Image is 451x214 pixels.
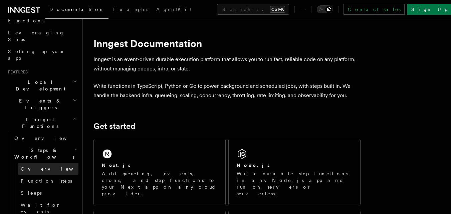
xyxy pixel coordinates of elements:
[21,190,42,196] span: Sleeps
[108,2,152,18] a: Examples
[237,170,352,197] p: Write durable step functions in any Node.js app and run on servers or serverless.
[344,4,405,15] a: Contact sales
[5,69,28,75] span: Features
[102,162,131,169] h2: Next.js
[8,30,64,42] span: Leveraging Steps
[237,162,270,169] h2: Node.js
[12,144,78,163] button: Steps & Workflows
[102,170,217,197] p: Add queueing, events, crons, and step functions to your Next app on any cloud provider.
[12,147,74,160] span: Steps & Workflows
[5,79,73,92] span: Local Development
[5,45,78,64] a: Setting up your app
[8,49,65,61] span: Setting up your app
[5,95,78,114] button: Events & Triggers
[5,27,78,45] a: Leveraging Steps
[21,166,89,172] span: Overview
[152,2,196,18] a: AgentKit
[21,178,72,184] span: Function steps
[93,139,226,205] a: Next.jsAdd queueing, events, crons, and step functions to your Next app on any cloud provider.
[45,2,108,19] a: Documentation
[5,114,78,132] button: Inngest Functions
[18,187,78,199] a: Sleeps
[14,136,83,141] span: Overview
[5,97,73,111] span: Events & Triggers
[317,5,333,13] button: Toggle dark mode
[49,7,104,12] span: Documentation
[18,163,78,175] a: Overview
[93,122,135,131] a: Get started
[93,55,361,73] p: Inngest is an event-driven durable execution platform that allows you to run fast, reliable code ...
[5,76,78,95] button: Local Development
[270,6,285,13] kbd: Ctrl+K
[12,132,78,144] a: Overview
[18,175,78,187] a: Function steps
[93,37,361,49] h1: Inngest Documentation
[112,7,148,12] span: Examples
[93,81,361,100] p: Write functions in TypeScript, Python or Go to power background and scheduled jobs, with steps bu...
[217,4,289,15] button: Search...Ctrl+K
[228,139,361,205] a: Node.jsWrite durable step functions in any Node.js app and run on servers or serverless.
[156,7,192,12] span: AgentKit
[5,116,72,130] span: Inngest Functions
